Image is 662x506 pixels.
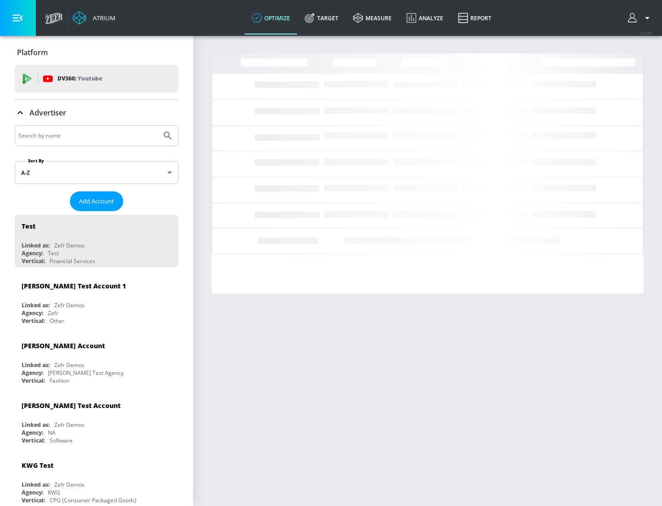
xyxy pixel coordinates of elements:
p: Platform [17,47,48,57]
div: [PERSON_NAME] Test AccountLinked as:Zefr DemosAgency:NAVertical:Software [15,394,178,447]
div: KWG Test [22,461,53,470]
input: Search by name [18,130,158,142]
div: TestLinked as:Zefr DemosAgency:TestVertical:Financial Services [15,215,178,267]
a: Report [451,1,499,34]
div: Agency: [22,249,43,257]
a: Atrium [73,11,115,25]
div: Vertical: [22,317,45,325]
div: Linked as: [22,481,50,489]
div: A-Z [15,161,178,184]
div: Vertical: [22,496,45,504]
label: Sort By [26,158,46,164]
p: Advertiser [29,108,66,118]
div: [PERSON_NAME] Test Account 1 [22,282,126,290]
div: DV360: Youtube [15,65,178,92]
div: KWG [48,489,60,496]
div: Test [48,249,59,257]
div: Vertical: [22,257,45,265]
a: Analyze [399,1,451,34]
div: Financial Services [50,257,95,265]
div: Zefr Demos [54,481,85,489]
div: Agency: [22,369,43,377]
div: Zefr Demos [54,361,85,369]
div: [PERSON_NAME] Test Agency [48,369,124,377]
div: Linked as: [22,361,50,369]
div: [PERSON_NAME] AccountLinked as:Zefr DemosAgency:[PERSON_NAME] Test AgencyVertical:Fashion [15,334,178,387]
div: Atrium [89,14,115,22]
a: optimize [245,1,297,34]
div: Agency: [22,429,43,437]
div: Vertical: [22,377,45,385]
div: Linked as: [22,421,50,429]
div: Zefr [48,309,58,317]
button: Add Account [70,191,123,211]
div: Linked as: [22,301,50,309]
div: Advertiser [15,100,178,126]
a: Target [297,1,346,34]
div: Zefr Demos [54,301,85,309]
a: measure [346,1,399,34]
span: Add Account [79,196,114,207]
p: Youtube [78,74,102,83]
div: Zefr Demos [54,421,85,429]
div: Agency: [22,309,43,317]
div: Linked as: [22,241,50,249]
div: Software [50,437,73,444]
div: [PERSON_NAME] Test Account [22,401,120,410]
span: v 4.24.0 [640,30,653,35]
div: CPG (Consumer Packaged Goods) [50,496,137,504]
div: [PERSON_NAME] Account [22,341,105,350]
div: Zefr Demos [54,241,85,249]
div: Agency: [22,489,43,496]
div: [PERSON_NAME] Test Account 1Linked as:Zefr DemosAgency:ZefrVertical:Other [15,275,178,327]
div: Vertical: [22,437,45,444]
div: Fashion [50,377,69,385]
p: DV360: [57,74,102,84]
div: NA [48,429,56,437]
div: Platform [15,40,178,65]
div: Other [50,317,64,325]
div: Test [22,222,35,230]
